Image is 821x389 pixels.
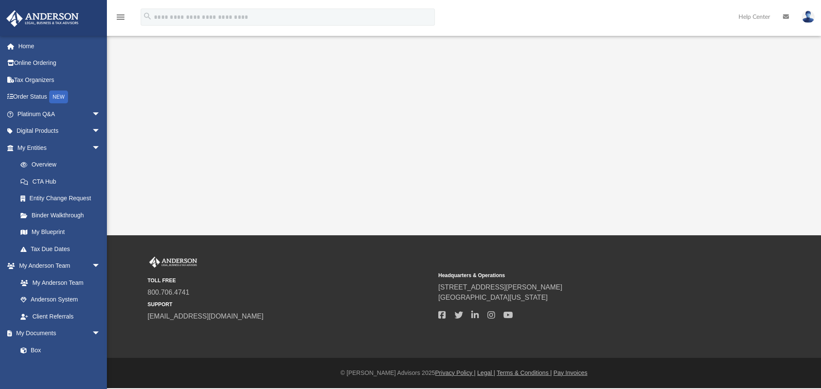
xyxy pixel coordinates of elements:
[12,308,109,325] a: Client Referrals
[435,369,476,376] a: Privacy Policy |
[6,325,109,342] a: My Documentsarrow_drop_down
[12,207,113,224] a: Binder Walkthrough
[92,105,109,123] span: arrow_drop_down
[12,224,109,241] a: My Blueprint
[497,369,552,376] a: Terms & Conditions |
[92,325,109,342] span: arrow_drop_down
[92,123,109,140] span: arrow_drop_down
[92,139,109,157] span: arrow_drop_down
[12,291,109,308] a: Anderson System
[148,257,199,268] img: Anderson Advisors Platinum Portal
[148,277,432,284] small: TOLL FREE
[6,257,109,275] a: My Anderson Teamarrow_drop_down
[802,11,815,23] img: User Pic
[49,91,68,103] div: NEW
[553,369,587,376] a: Pay Invoices
[12,173,113,190] a: CTA Hub
[115,16,126,22] a: menu
[6,38,113,55] a: Home
[148,289,189,296] a: 800.706.4741
[6,139,113,156] a: My Entitiesarrow_drop_down
[6,105,113,123] a: Platinum Q&Aarrow_drop_down
[438,272,723,279] small: Headquarters & Operations
[12,156,113,173] a: Overview
[115,12,126,22] i: menu
[12,190,113,207] a: Entity Change Request
[12,342,105,359] a: Box
[12,274,105,291] a: My Anderson Team
[438,294,548,301] a: [GEOGRAPHIC_DATA][US_STATE]
[148,313,263,320] a: [EMAIL_ADDRESS][DOMAIN_NAME]
[4,10,81,27] img: Anderson Advisors Platinum Portal
[438,284,562,291] a: [STREET_ADDRESS][PERSON_NAME]
[92,257,109,275] span: arrow_drop_down
[6,71,113,88] a: Tax Organizers
[477,369,495,376] a: Legal |
[6,88,113,106] a: Order StatusNEW
[143,12,152,21] i: search
[6,123,113,140] a: Digital Productsarrow_drop_down
[12,359,109,376] a: Meeting Minutes
[6,55,113,72] a: Online Ordering
[107,369,821,377] div: © [PERSON_NAME] Advisors 2025
[12,240,113,257] a: Tax Due Dates
[148,301,432,308] small: SUPPORT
